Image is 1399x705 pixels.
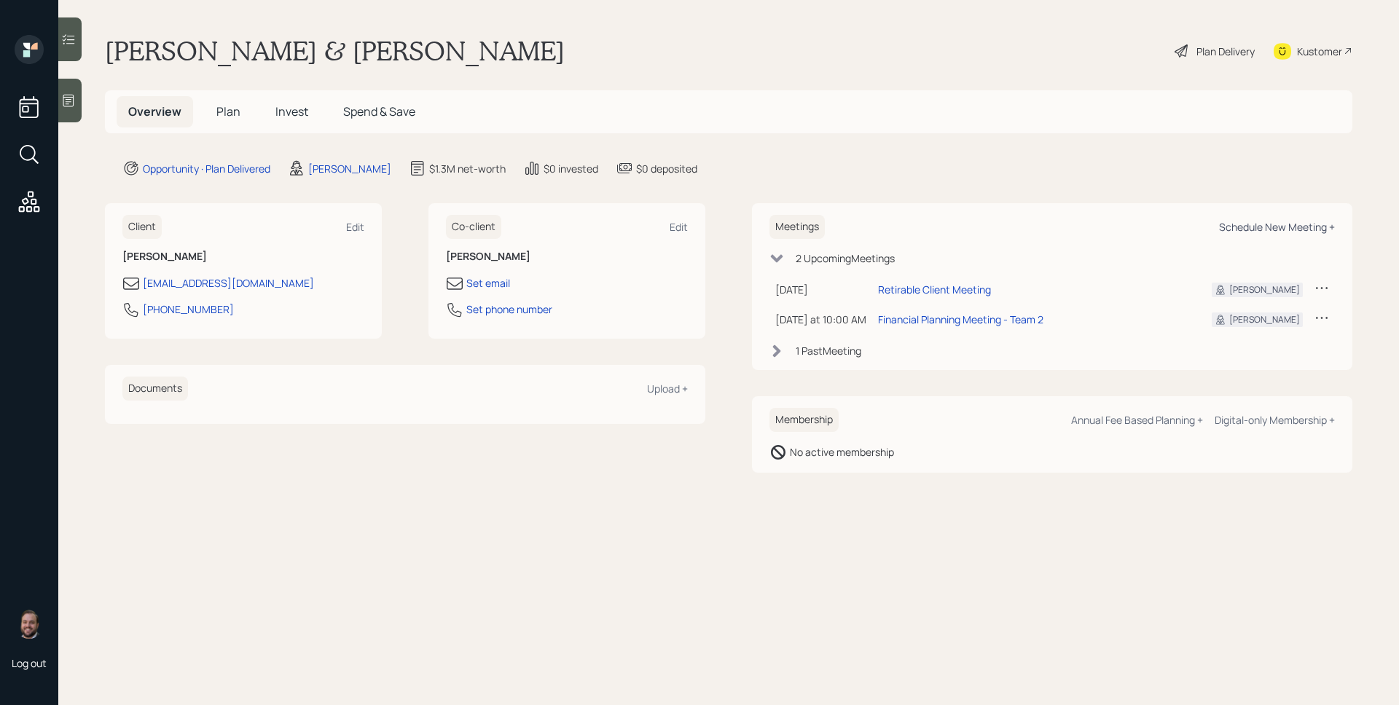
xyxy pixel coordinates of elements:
div: Financial Planning Meeting - Team 2 [878,312,1043,327]
h6: Co-client [446,215,501,239]
div: Kustomer [1297,44,1342,59]
img: james-distasi-headshot.png [15,610,44,639]
div: Upload + [647,382,688,395]
div: Edit [346,220,364,234]
div: Set email [466,275,510,291]
div: [PERSON_NAME] [308,161,391,176]
span: Plan [216,103,240,119]
div: Retirable Client Meeting [878,282,991,297]
h6: [PERSON_NAME] [446,251,688,263]
h6: Membership [769,408,839,432]
div: [PERSON_NAME] [1229,313,1300,326]
h6: Documents [122,377,188,401]
h1: [PERSON_NAME] & [PERSON_NAME] [105,35,565,67]
div: $0 invested [544,161,598,176]
div: No active membership [790,444,894,460]
span: Invest [275,103,308,119]
div: [EMAIL_ADDRESS][DOMAIN_NAME] [143,275,314,291]
div: Set phone number [466,302,552,317]
div: $1.3M net-worth [429,161,506,176]
div: Plan Delivery [1196,44,1255,59]
span: Overview [128,103,181,119]
div: Schedule New Meeting + [1219,220,1335,234]
div: [DATE] at 10:00 AM [775,312,866,327]
span: Spend & Save [343,103,415,119]
div: Opportunity · Plan Delivered [143,161,270,176]
div: [PERSON_NAME] [1229,283,1300,296]
div: [DATE] [775,282,866,297]
div: 1 Past Meeting [796,343,861,358]
div: [PHONE_NUMBER] [143,302,234,317]
h6: Client [122,215,162,239]
div: 2 Upcoming Meeting s [796,251,895,266]
div: Edit [670,220,688,234]
div: Digital-only Membership + [1215,413,1335,427]
div: Annual Fee Based Planning + [1071,413,1203,427]
div: Log out [12,656,47,670]
div: $0 deposited [636,161,697,176]
h6: Meetings [769,215,825,239]
h6: [PERSON_NAME] [122,251,364,263]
